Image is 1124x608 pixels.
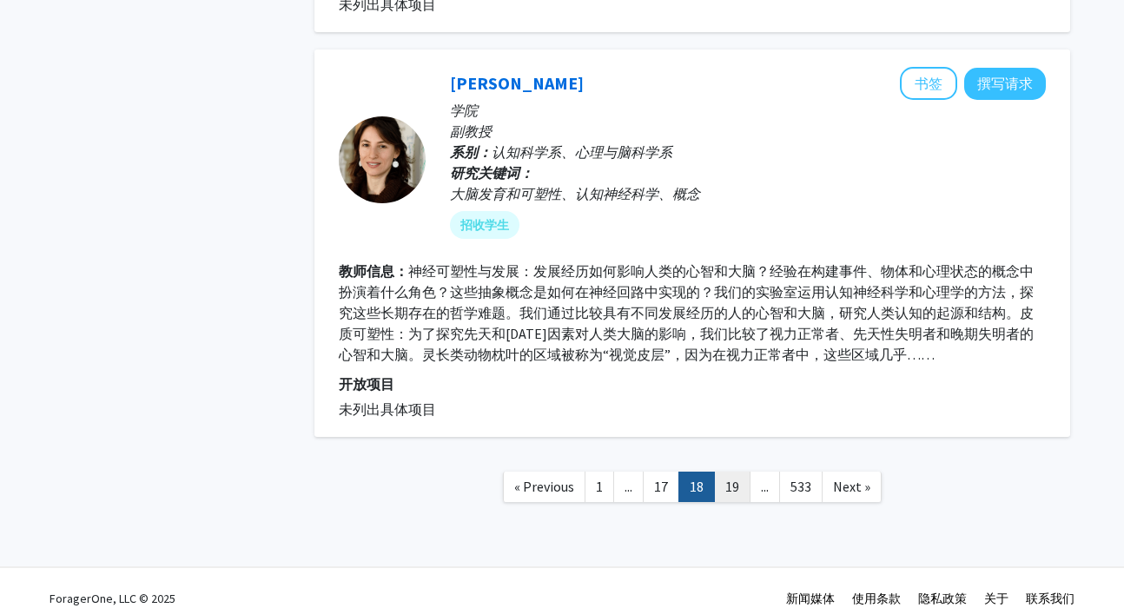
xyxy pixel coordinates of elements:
font: 书签 [915,75,942,92]
a: 隐私政策 [918,591,967,606]
span: Next » [833,478,870,495]
iframe: 聊天 [13,530,74,595]
a: [PERSON_NAME] [450,72,584,94]
nav: 页面导航 [314,454,1070,525]
font: 学院 [450,102,478,119]
a: 关于 [984,591,1008,606]
a: Previous [503,472,585,502]
a: 19 [714,472,750,502]
button: 将 Marina Bedny 添加到书签 [900,67,957,100]
span: ... [625,478,632,495]
a: 使用条款 [852,591,901,606]
font: 招收学生 [460,217,509,233]
a: Next [822,472,882,502]
font: 未列出具体项目 [339,400,436,418]
font: 副教授 [450,122,492,140]
span: ... [761,478,769,495]
font: ForagerOne, LLC © 2025 [50,591,175,606]
font: 认知科学系、心理与脑科学系 [492,143,672,161]
a: 1 [585,472,614,502]
font: 教师信息： [339,262,408,280]
font: 大脑发育和可塑性、认知神经科学、概念 [450,185,700,202]
font: 系别： [450,143,492,161]
font: 开放项目 [339,375,394,393]
a: 533 [779,472,823,502]
a: 17 [643,472,679,502]
a: 联系我们 [1026,591,1074,606]
a: 18 [678,472,715,502]
a: 新闻媒体 [786,591,835,606]
font: 撰写请求 [977,75,1033,92]
span: « Previous [514,478,574,495]
font: 神经可塑性与发展：发展经历如何影响人类的心智和大脑？经验在构建事件、物体和心理状态的概念中扮演着什么角色？这些抽象概念是如何在神经回路中实现的？我们的实验室运用认知神经科学和心理学的方法，探究这... [339,262,1034,363]
font: 研究关键词： [450,164,533,182]
button: 向 Marina Bedny 撰写请求 [964,68,1046,100]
